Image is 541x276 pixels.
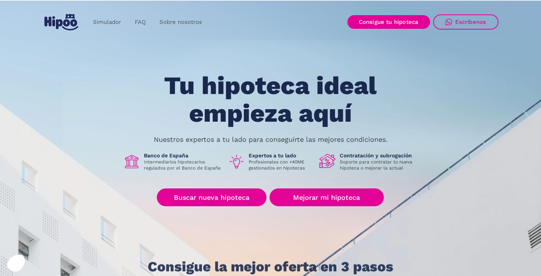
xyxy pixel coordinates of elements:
[340,152,418,159] h1: Contratación y subrogación
[340,159,418,171] p: Soporte para contratar tu nueva hipoteca o mejorar la actual
[455,19,486,25] div: Escríbenos
[128,15,153,30] a: FAQ
[148,259,393,274] h1: Consigue la mejor oferta en 3 pasos
[270,188,384,206] a: Mejorar mi hipoteca
[249,152,313,159] h1: Expertos a tu lado
[144,159,222,171] p: Intermediarios hipotecarios regulados por el Banco de España
[249,159,313,171] p: Profesionales con +40M€ gestionados en hipotecas
[154,136,388,143] p: Nuestros expertos a tu lado para conseguirte las mejores condiciones.
[126,72,414,127] h1: Tu hipoteca ideal empieza aquí
[153,15,209,30] a: Sobre nosotros
[347,15,430,29] a: Consigue tu hipoteca
[157,188,267,206] a: Buscar nueva hipoteca
[86,15,128,30] a: Simulador
[43,11,80,33] a: home
[433,14,498,30] a: Escríbenos
[144,152,222,159] h1: Banco de España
